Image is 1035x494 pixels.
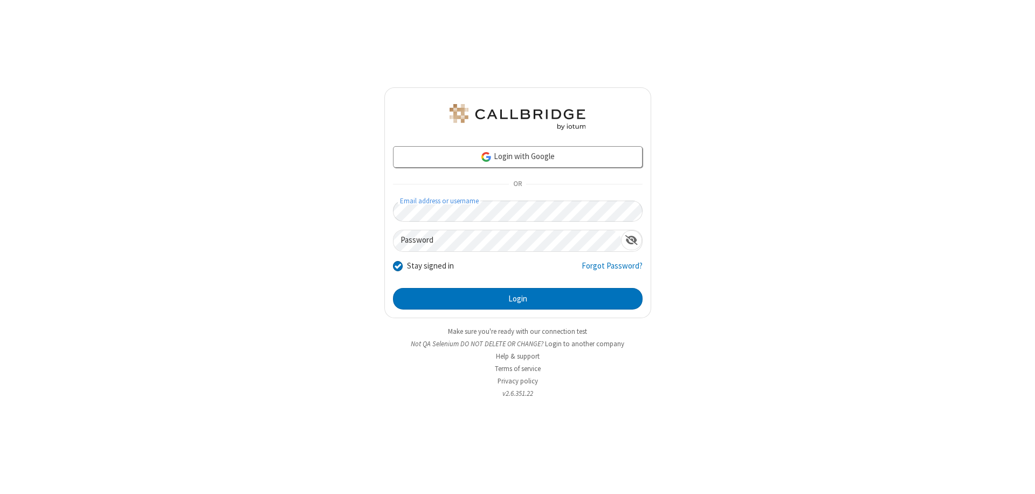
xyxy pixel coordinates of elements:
label: Stay signed in [407,260,454,272]
button: Login [393,288,643,310]
a: Privacy policy [498,376,538,386]
img: google-icon.png [480,151,492,163]
a: Terms of service [495,364,541,373]
input: Password [394,230,621,251]
iframe: Chat [1008,466,1027,486]
span: OR [509,177,526,192]
a: Login with Google [393,146,643,168]
li: v2.6.351.22 [384,388,651,399]
a: Help & support [496,352,540,361]
img: QA Selenium DO NOT DELETE OR CHANGE [447,104,588,130]
a: Forgot Password? [582,260,643,280]
li: Not QA Selenium DO NOT DELETE OR CHANGE? [384,339,651,349]
input: Email address or username [393,201,643,222]
button: Login to another company [545,339,624,349]
a: Make sure you're ready with our connection test [448,327,587,336]
div: Show password [621,230,642,250]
